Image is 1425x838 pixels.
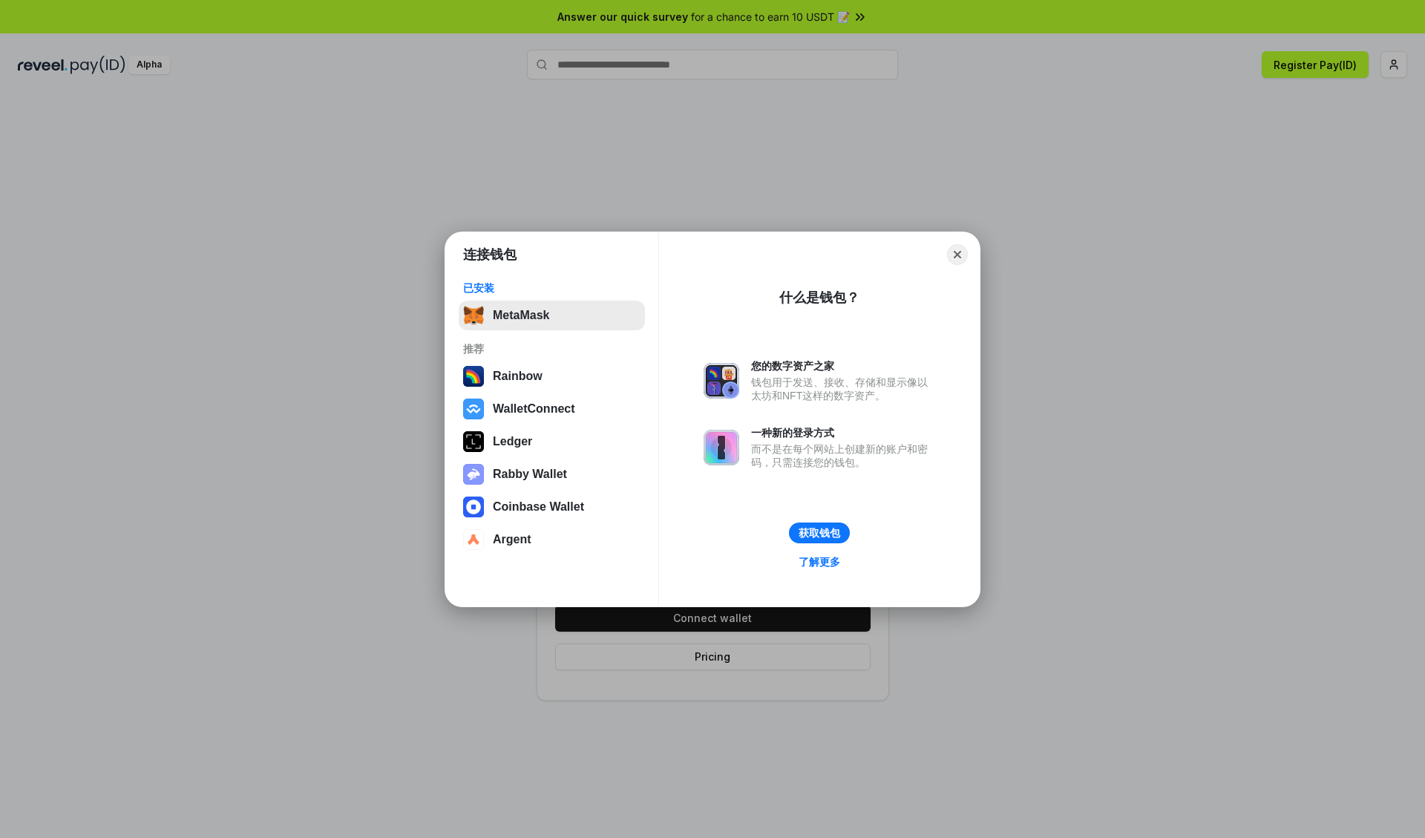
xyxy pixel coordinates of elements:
[463,342,641,356] div: 推荐
[493,500,584,514] div: Coinbase Wallet
[704,430,739,465] img: svg+xml,%3Csvg%20xmlns%3D%22http%3A%2F%2Fwww.w3.org%2F2000%2Fsvg%22%20fill%3D%22none%22%20viewBox...
[459,459,645,489] button: Rabby Wallet
[463,497,484,517] img: svg+xml,%3Csvg%20width%3D%2228%22%20height%3D%2228%22%20viewBox%3D%220%200%2028%2028%22%20fill%3D...
[463,464,484,485] img: svg+xml,%3Csvg%20xmlns%3D%22http%3A%2F%2Fwww.w3.org%2F2000%2Fsvg%22%20fill%3D%22none%22%20viewBox...
[493,370,543,383] div: Rainbow
[459,361,645,391] button: Rainbow
[493,435,532,448] div: Ledger
[463,246,517,263] h1: 连接钱包
[789,523,850,543] button: 获取钱包
[463,366,484,387] img: svg+xml,%3Csvg%20width%3D%22120%22%20height%3D%22120%22%20viewBox%3D%220%200%20120%20120%22%20fil...
[463,281,641,295] div: 已安装
[790,552,849,572] a: 了解更多
[799,555,840,569] div: 了解更多
[779,289,859,307] div: 什么是钱包？
[704,363,739,399] img: svg+xml,%3Csvg%20xmlns%3D%22http%3A%2F%2Fwww.w3.org%2F2000%2Fsvg%22%20fill%3D%22none%22%20viewBox...
[493,309,549,322] div: MetaMask
[459,427,645,456] button: Ledger
[463,529,484,550] img: svg+xml,%3Csvg%20width%3D%2228%22%20height%3D%2228%22%20viewBox%3D%220%200%2028%2028%22%20fill%3D...
[459,301,645,330] button: MetaMask
[493,533,531,546] div: Argent
[459,492,645,522] button: Coinbase Wallet
[751,359,935,373] div: 您的数字资产之家
[459,525,645,554] button: Argent
[463,399,484,419] img: svg+xml,%3Csvg%20width%3D%2228%22%20height%3D%2228%22%20viewBox%3D%220%200%2028%2028%22%20fill%3D...
[947,244,968,265] button: Close
[493,468,567,481] div: Rabby Wallet
[463,431,484,452] img: svg+xml,%3Csvg%20xmlns%3D%22http%3A%2F%2Fwww.w3.org%2F2000%2Fsvg%22%20width%3D%2228%22%20height%3...
[459,394,645,424] button: WalletConnect
[463,305,484,326] img: svg+xml,%3Csvg%20fill%3D%22none%22%20height%3D%2233%22%20viewBox%3D%220%200%2035%2033%22%20width%...
[751,442,935,469] div: 而不是在每个网站上创建新的账户和密码，只需连接您的钱包。
[751,426,935,439] div: 一种新的登录方式
[493,402,575,416] div: WalletConnect
[751,376,935,402] div: 钱包用于发送、接收、存储和显示像以太坊和NFT这样的数字资产。
[799,526,840,540] div: 获取钱包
